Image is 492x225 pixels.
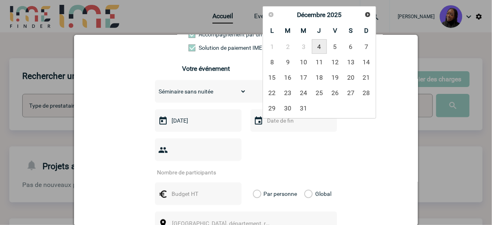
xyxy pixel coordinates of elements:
a: 25 [312,85,327,100]
a: 7 [359,39,374,54]
a: 12 [328,55,343,69]
a: 19 [328,70,343,85]
label: Par personne [253,183,262,205]
a: 17 [296,70,311,85]
input: Date de fin [265,115,321,126]
a: 23 [280,85,295,100]
span: Décembre [297,11,326,19]
input: Budget HT [170,189,225,199]
a: 20 [344,70,358,85]
a: 26 [328,85,343,100]
a: 4 [312,39,327,54]
input: Nombre de participants [155,167,231,178]
label: Global [304,183,310,205]
span: Mercredi [301,27,307,34]
a: 14 [359,55,374,69]
span: Suivant [365,11,371,18]
a: 31 [296,101,311,115]
a: 6 [344,39,358,54]
a: 10 [296,55,311,69]
a: 9 [280,55,295,69]
label: Conformité aux process achat client, Prise en charge de la facturation, Mutualisation de plusieur... [189,45,224,51]
span: Vendredi [333,27,337,34]
h3: Votre événement [182,65,310,72]
input: Date de début [170,115,225,126]
a: 16 [280,70,295,85]
span: Lundi [270,27,274,34]
a: 21 [359,70,374,85]
label: Prestation payante [189,31,224,38]
a: 30 [280,101,295,115]
a: 27 [344,85,358,100]
a: 5 [328,39,343,54]
a: 8 [265,55,280,69]
span: Jeudi [318,27,321,34]
span: Mardi [285,27,291,34]
a: Suivant [362,9,374,21]
a: 29 [265,101,280,115]
span: 2025 [327,11,342,19]
span: Samedi [349,27,353,34]
a: 22 [265,85,280,100]
a: 15 [265,70,280,85]
a: 18 [312,70,327,85]
a: 11 [312,55,327,69]
span: Dimanche [364,27,369,34]
a: 13 [344,55,358,69]
a: 28 [359,85,374,100]
a: 24 [296,85,311,100]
